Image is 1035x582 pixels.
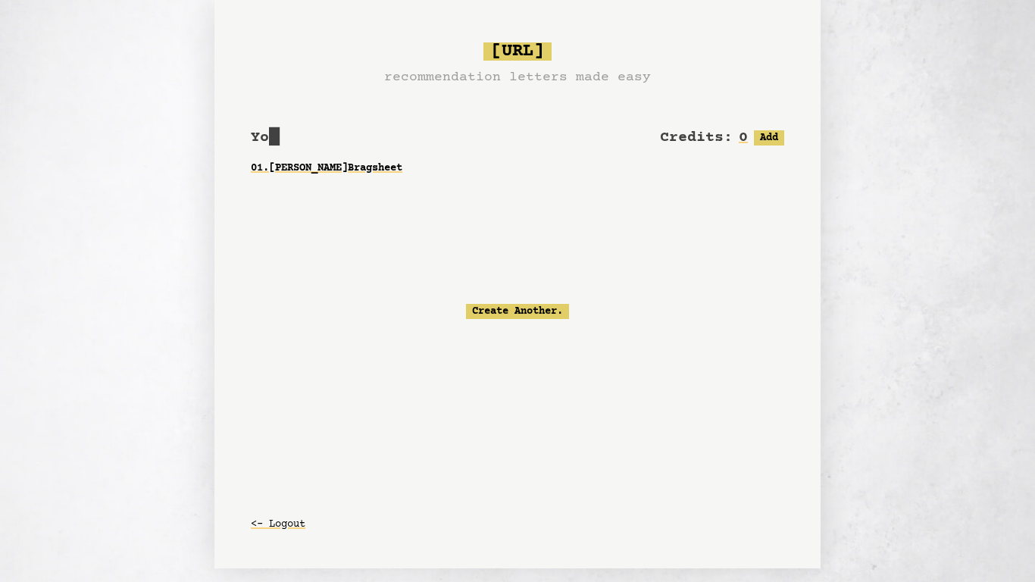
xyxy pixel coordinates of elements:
[251,155,784,182] a: 01.[PERSON_NAME]Bragsheet
[660,127,733,149] h2: Credits:
[466,304,569,319] a: Create Another.
[483,42,552,61] span: [URL]
[384,67,651,88] h3: recommendation letters made easy
[251,511,305,538] button: <- Logout
[739,127,748,149] h2: 0
[251,129,280,146] span: Yo █
[754,130,784,145] button: Add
